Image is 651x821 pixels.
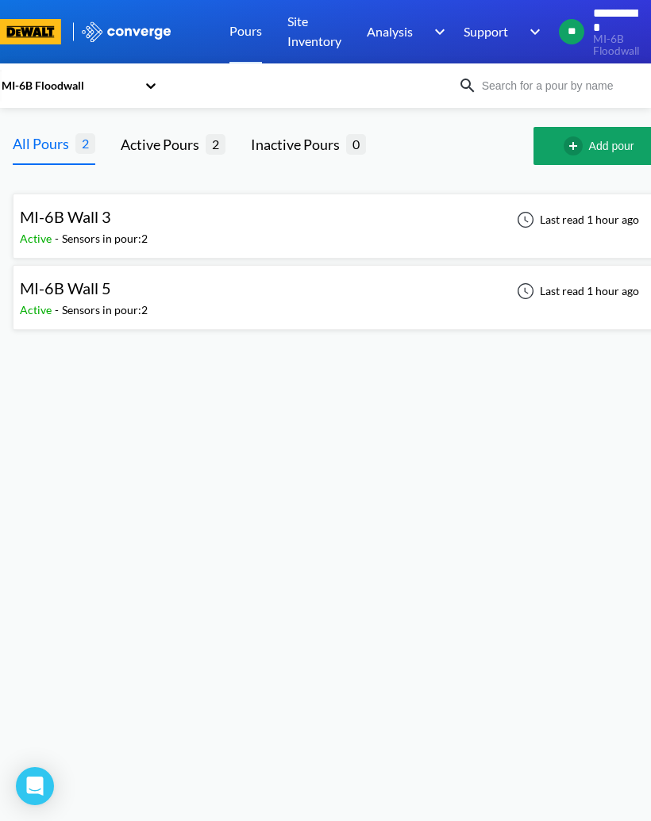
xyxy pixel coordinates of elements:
span: 2 [75,133,95,153]
input: Search for a pour by name [477,77,648,94]
div: Open Intercom Messenger [16,767,54,805]
div: Sensors in pour: 2 [62,301,148,319]
img: icon-search.svg [458,76,477,95]
div: Active Pours [121,133,206,155]
span: MI-6B Wall 3 [20,207,111,226]
span: Active [20,303,55,317]
span: - [55,232,62,245]
div: Last read 1 hour ago [508,282,644,301]
span: Support [464,21,508,41]
img: add-circle-outline.svg [564,136,589,155]
img: downArrow.svg [424,22,449,41]
span: MI-6B Floodwall [593,33,639,57]
div: Sensors in pour: 2 [62,230,148,247]
img: logo_ewhite.svg [80,21,172,42]
div: Last read 1 hour ago [508,210,644,229]
span: - [55,303,62,317]
span: 0 [346,134,366,154]
img: downArrow.svg [519,22,545,41]
div: All Pours [13,132,75,155]
span: MI-6B Wall 5 [20,278,111,297]
span: 2 [206,134,225,154]
div: Inactive Pours [251,133,346,155]
span: Active [20,232,55,245]
span: Analysis [367,21,413,41]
